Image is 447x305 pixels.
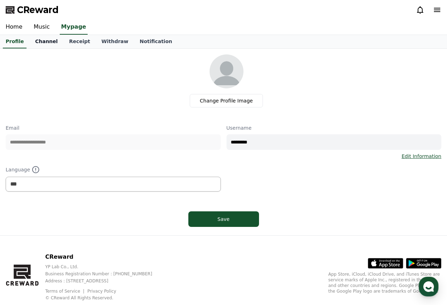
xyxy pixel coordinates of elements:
img: profile_image [210,54,243,88]
span: CReward [17,4,59,16]
a: Profile [3,35,27,48]
a: Music [28,20,55,35]
p: YP Lab Co., Ltd. [45,264,164,270]
div: Save [202,216,245,223]
a: Channel [29,35,63,48]
a: Mypage [60,20,88,35]
p: Email [6,124,221,131]
a: Receipt [63,35,96,48]
p: Address : [STREET_ADDRESS] [45,278,164,284]
a: Privacy Policy [87,289,116,294]
span: Home [18,235,30,240]
a: Notification [134,35,178,48]
a: Home [2,224,47,242]
a: Settings [91,224,136,242]
a: Terms of Service [45,289,86,294]
label: Change Profile Image [190,94,263,107]
button: Save [188,211,259,227]
p: App Store, iCloud, iCloud Drive, and iTunes Store are service marks of Apple Inc., registered in ... [328,271,441,294]
a: Edit Information [401,153,441,160]
a: Messages [47,224,91,242]
p: CReward [45,253,164,261]
p: Username [227,124,442,131]
p: Language [6,165,221,174]
p: © CReward All Rights Reserved. [45,295,164,301]
p: Business Registration Number : [PHONE_NUMBER] [45,271,164,277]
a: CReward [6,4,59,16]
span: Messages [59,235,80,241]
span: Settings [105,235,122,240]
a: Withdraw [96,35,134,48]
